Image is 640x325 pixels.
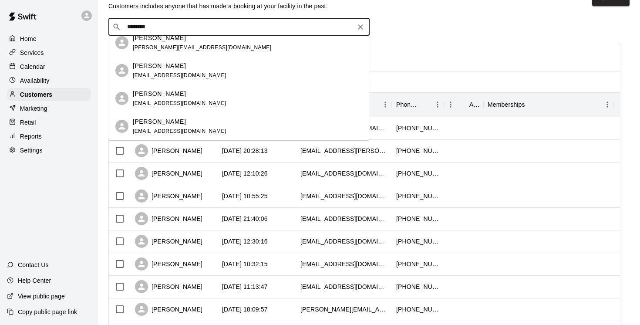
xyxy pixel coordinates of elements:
a: Home [7,32,91,45]
div: +16047267825 [396,260,440,268]
div: +17782311889 [396,169,440,178]
p: Retail [20,118,36,127]
p: Reports [20,132,42,141]
div: Justin Hokanson [115,92,128,105]
button: Sort [457,98,469,111]
div: 2025-08-07 12:30:16 [222,237,268,246]
div: 2025-08-14 20:28:13 [222,146,268,155]
button: Menu [379,98,392,111]
div: [PERSON_NAME] [135,235,202,248]
button: Clear [354,21,367,33]
div: tam.penny@gmail.com [300,146,387,155]
div: +17789280028 [396,146,440,155]
div: Search customers by name or email [108,18,370,36]
p: Settings [20,146,43,155]
div: [PERSON_NAME] [135,257,202,271]
span: [EMAIL_ADDRESS][DOMAIN_NAME] [133,72,226,78]
p: Customers includes anyone that has made a booking at your facility in the past. [108,2,328,10]
p: Copy public page link [18,308,77,316]
p: Customers [20,90,52,99]
div: Justin Hamade [115,120,128,133]
div: [PERSON_NAME] [135,167,202,180]
button: Sort [525,98,537,111]
p: [PERSON_NAME] [133,61,186,70]
a: Retail [7,116,91,129]
div: +16043491717 [396,305,440,314]
p: Calendar [20,62,45,71]
p: Marketing [20,104,47,113]
p: Services [20,48,44,57]
div: trace.chu@gmail.com [300,214,387,223]
span: [EMAIL_ADDRESS][DOMAIN_NAME] [133,100,226,106]
div: blairwcasey@gmail.com [300,192,387,200]
p: Help Center [18,276,51,285]
a: Reports [7,130,91,143]
div: Memberships [488,92,525,117]
div: dosanjh.sim@gmail.com [300,305,387,314]
div: 2025-08-05 11:13:47 [222,282,268,291]
p: Contact Us [18,261,49,269]
button: Sort [419,98,431,111]
div: [PERSON_NAME] [135,144,202,157]
button: Menu [431,98,444,111]
span: [PERSON_NAME][EMAIL_ADDRESS][DOMAIN_NAME] [133,44,271,50]
div: [PERSON_NAME] [135,303,202,316]
div: [PERSON_NAME] [135,190,202,203]
p: [PERSON_NAME] [133,117,186,126]
div: Justin Hokanson [115,64,128,77]
div: 2025-08-06 10:32:15 [222,260,268,268]
div: [PERSON_NAME] [135,212,202,225]
div: Email [296,92,392,117]
div: Justin Hamade [115,36,128,49]
a: Calendar [7,60,91,73]
div: bnaphegyi@gmail.com [300,237,387,246]
div: attlereagan@gmail.com [300,169,387,178]
div: +16049080568 [396,237,440,246]
div: 2025-08-07 21:40:06 [222,214,268,223]
button: Menu [601,98,614,111]
div: Phone Number [396,92,419,117]
p: View public page [18,292,65,301]
p: [PERSON_NAME] [133,33,186,42]
a: Services [7,46,91,59]
a: Availability [7,74,91,87]
button: Menu [444,98,457,111]
div: Age [444,92,483,117]
div: henrychhuang@gmail.com [300,282,387,291]
div: +17788362454 [396,124,440,132]
a: Settings [7,144,91,157]
a: Marketing [7,102,91,115]
div: +17782315721 [396,282,440,291]
div: Memberships [483,92,614,117]
div: 2025-08-08 10:55:25 [222,192,268,200]
div: 2025-08-09 12:10:26 [222,169,268,178]
a: Customers [7,88,91,101]
div: [PERSON_NAME] [135,280,202,293]
div: 2025-08-01 18:09:57 [222,305,268,314]
p: Availability [20,76,50,85]
div: Phone Number [392,92,444,117]
div: +16043606456 [396,192,440,200]
span: [EMAIL_ADDRESS][DOMAIN_NAME] [133,128,226,134]
div: Age [469,92,479,117]
p: Home [20,34,37,43]
div: shing.tam@gmail.com [300,260,387,268]
div: +16047876410 [396,214,440,223]
p: [PERSON_NAME] [133,89,186,98]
